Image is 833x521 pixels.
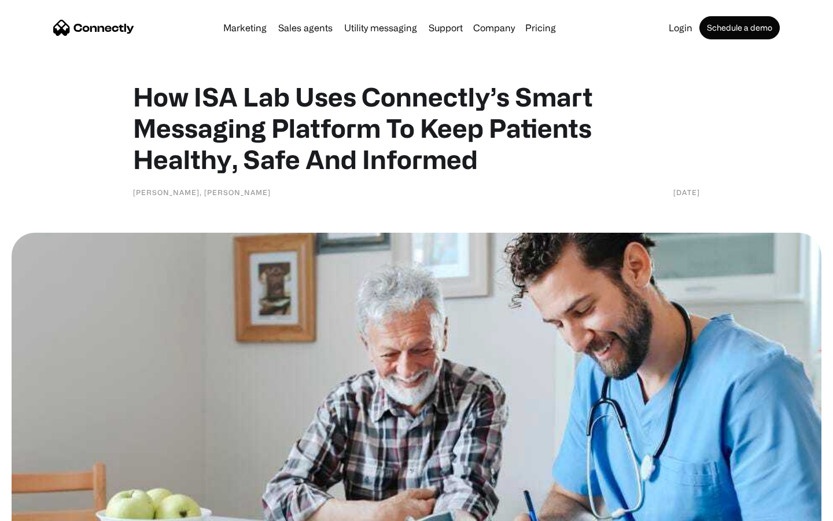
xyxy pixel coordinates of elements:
[424,23,467,32] a: Support
[133,186,271,198] div: [PERSON_NAME], [PERSON_NAME]
[673,186,700,198] div: [DATE]
[274,23,337,32] a: Sales agents
[23,501,69,517] ul: Language list
[219,23,271,32] a: Marketing
[340,23,422,32] a: Utility messaging
[133,81,700,175] h1: How ISA Lab Uses Connectly’s Smart Messaging Platform To Keep Patients Healthy, Safe And Informed
[473,20,515,36] div: Company
[699,16,780,39] a: Schedule a demo
[664,23,697,32] a: Login
[521,23,561,32] a: Pricing
[12,501,69,517] aside: Language selected: English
